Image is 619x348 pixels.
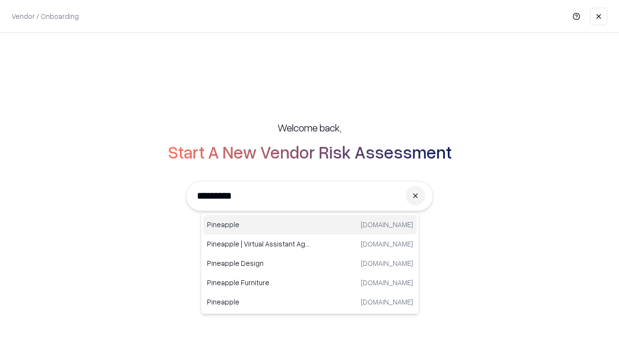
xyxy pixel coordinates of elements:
h5: Welcome back, [278,121,341,134]
p: Pineapple | Virtual Assistant Agency [207,239,310,249]
p: [DOMAIN_NAME] [361,297,413,307]
p: [DOMAIN_NAME] [361,277,413,288]
h2: Start A New Vendor Risk Assessment [168,142,452,161]
p: [DOMAIN_NAME] [361,258,413,268]
p: Vendor / Onboarding [12,11,79,21]
p: Pineapple Furniture [207,277,310,288]
p: Pineapple [207,219,310,230]
p: Pineapple [207,297,310,307]
div: Suggestions [201,213,419,314]
p: [DOMAIN_NAME] [361,219,413,230]
p: Pineapple Design [207,258,310,268]
p: [DOMAIN_NAME] [361,239,413,249]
